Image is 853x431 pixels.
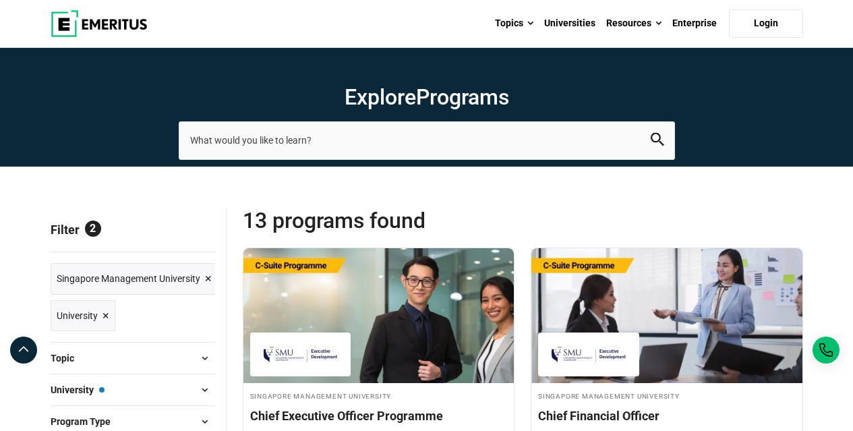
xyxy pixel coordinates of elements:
span: × [102,306,109,326]
span: University [57,308,98,323]
button: University [51,380,215,400]
h1: Explore [179,84,675,111]
a: Login [729,9,803,38]
button: search [651,133,664,148]
a: search [651,136,664,149]
button: Topic [51,348,215,368]
a: Singapore Management University × [51,263,218,295]
span: Programs [416,84,509,110]
h4: Chief Financial Officer [538,407,796,424]
h4: Singapore Management University [538,390,796,401]
span: University [51,382,105,397]
a: University × [51,300,115,332]
h4: Singapore Management University [250,390,508,401]
input: search-page [179,121,675,159]
span: 13 Programs found [243,207,523,234]
img: Singapore Management University [545,339,633,370]
img: Chief Executive Officer Programme | Online Leadership Course [243,248,514,383]
p: Filter [51,207,215,252]
span: 2 [85,221,101,237]
span: Singapore Management University [57,271,200,286]
span: Program Type [51,414,121,429]
a: Reset all [173,223,215,240]
span: × [205,269,212,289]
span: Topic [51,351,85,366]
h4: Chief Executive Officer Programme [250,407,508,424]
img: Singapore Management University [257,339,345,370]
img: Chief Financial Officer | Online Leadership Course [531,248,802,383]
